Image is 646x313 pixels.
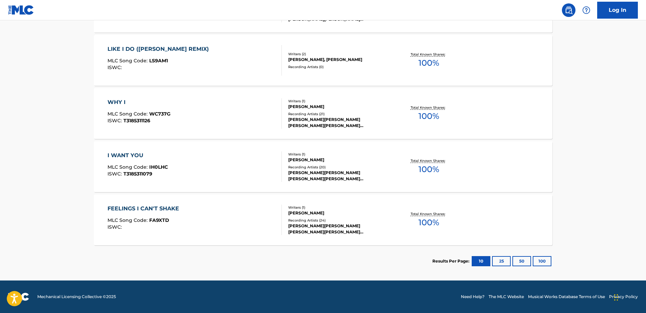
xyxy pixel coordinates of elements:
[288,99,391,104] div: Writers ( 1 )
[288,117,391,129] div: [PERSON_NAME][PERSON_NAME][PERSON_NAME][PERSON_NAME][PERSON_NAME]TAJOR
[288,111,391,117] div: Recording Artists ( 21 )
[107,118,123,124] span: ISWC :
[288,157,391,163] div: [PERSON_NAME]
[149,164,168,170] span: IH0LHC
[8,5,34,15] img: MLC Logo
[37,294,116,300] span: Mechanical Licensing Collective © 2025
[123,118,150,124] span: T3185311126
[411,105,447,110] p: Total Known Shares:
[107,217,149,223] span: MLC Song Code :
[492,256,511,266] button: 25
[288,57,391,63] div: [PERSON_NAME], [PERSON_NAME]
[288,165,391,170] div: Recording Artists ( 20 )
[432,258,471,264] p: Results Per Page:
[528,294,605,300] a: Musical Works Database Terms of Use
[107,98,171,106] div: WHY I
[582,6,590,14] img: help
[472,256,490,266] button: 10
[411,158,447,163] p: Total Known Shares:
[94,35,552,86] a: LIKE I DO ([PERSON_NAME] REMIX)MLC Song Code:LS9AM1ISWC:Writers (2)[PERSON_NAME], [PERSON_NAME]Re...
[512,256,531,266] button: 50
[107,111,149,117] span: MLC Song Code :
[533,256,551,266] button: 100
[418,216,439,229] span: 100 %
[288,64,391,69] div: Recording Artists ( 0 )
[614,287,618,308] div: Drag
[597,2,638,19] a: Log In
[418,57,439,69] span: 100 %
[288,51,391,57] div: Writers ( 2 )
[562,3,575,17] a: Public Search
[609,294,638,300] a: Privacy Policy
[8,293,29,301] img: logo
[612,280,646,313] iframe: Chat Widget
[418,110,439,122] span: 100 %
[288,104,391,110] div: [PERSON_NAME]
[123,171,152,177] span: T3185311079
[411,52,447,57] p: Total Known Shares:
[107,45,212,53] div: LIKE I DO ([PERSON_NAME] REMIX)
[565,6,573,14] img: search
[288,205,391,210] div: Writers ( 1 )
[149,111,171,117] span: WC737G
[94,194,552,245] a: FEELINGS I CAN'T SHAKEMLC Song Code:FA9XTDISWC:Writers (1)[PERSON_NAME]Recording Artists (24)[PER...
[149,217,169,223] span: FA9XTD
[107,171,123,177] span: ISWC :
[107,224,123,230] span: ISWC :
[94,141,552,192] a: I WANT YOUMLC Song Code:IH0LHCISWC:T3185311079Writers (1)[PERSON_NAME]Recording Artists (20)[PERS...
[580,3,593,17] div: Help
[411,211,447,216] p: Total Known Shares:
[107,58,149,64] span: MLC Song Code :
[288,218,391,223] div: Recording Artists ( 24 )
[94,88,552,139] a: WHY IMLC Song Code:WC737GISWC:T3185311126Writers (1)[PERSON_NAME]Recording Artists (21)[PERSON_NA...
[418,163,439,175] span: 100 %
[288,210,391,216] div: [PERSON_NAME]
[107,164,149,170] span: MLC Song Code :
[489,294,524,300] a: The MLC Website
[107,205,182,213] div: FEELINGS I CAN'T SHAKE
[107,64,123,70] span: ISWC :
[288,170,391,182] div: [PERSON_NAME][PERSON_NAME][PERSON_NAME][PERSON_NAME][PERSON_NAME]TAJOR
[288,223,391,235] div: [PERSON_NAME][PERSON_NAME][PERSON_NAME][PERSON_NAME][PERSON_NAME]TAJOR
[149,58,168,64] span: LS9AM1
[461,294,485,300] a: Need Help?
[107,151,168,160] div: I WANT YOU
[288,152,391,157] div: Writers ( 1 )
